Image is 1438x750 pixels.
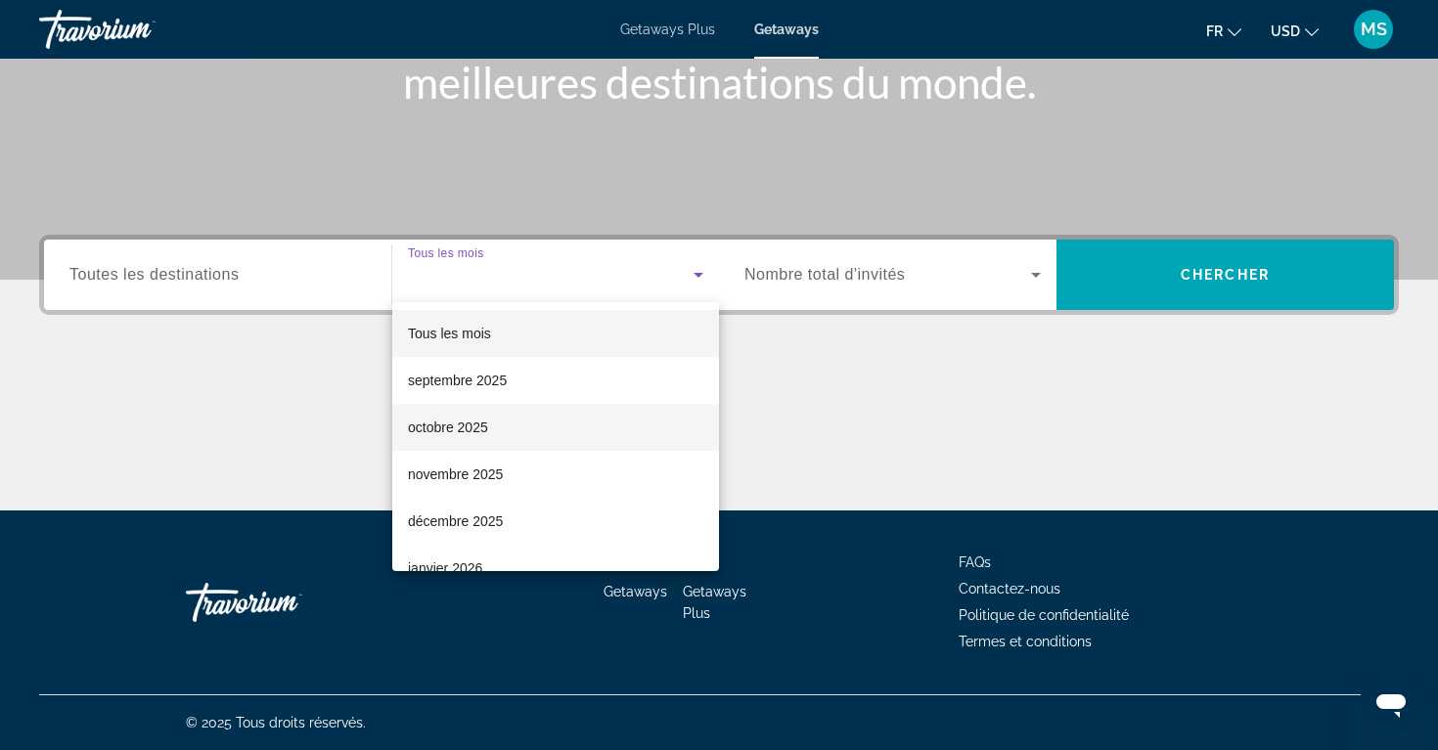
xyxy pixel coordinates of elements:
[408,556,482,580] span: janvier 2026
[408,416,488,439] span: octobre 2025
[408,369,507,392] span: septembre 2025
[408,509,503,533] span: décembre 2025
[408,463,503,486] span: novembre 2025
[1360,672,1422,734] iframe: Bouton de lancement de la fenêtre de messagerie
[408,326,491,341] span: Tous les mois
